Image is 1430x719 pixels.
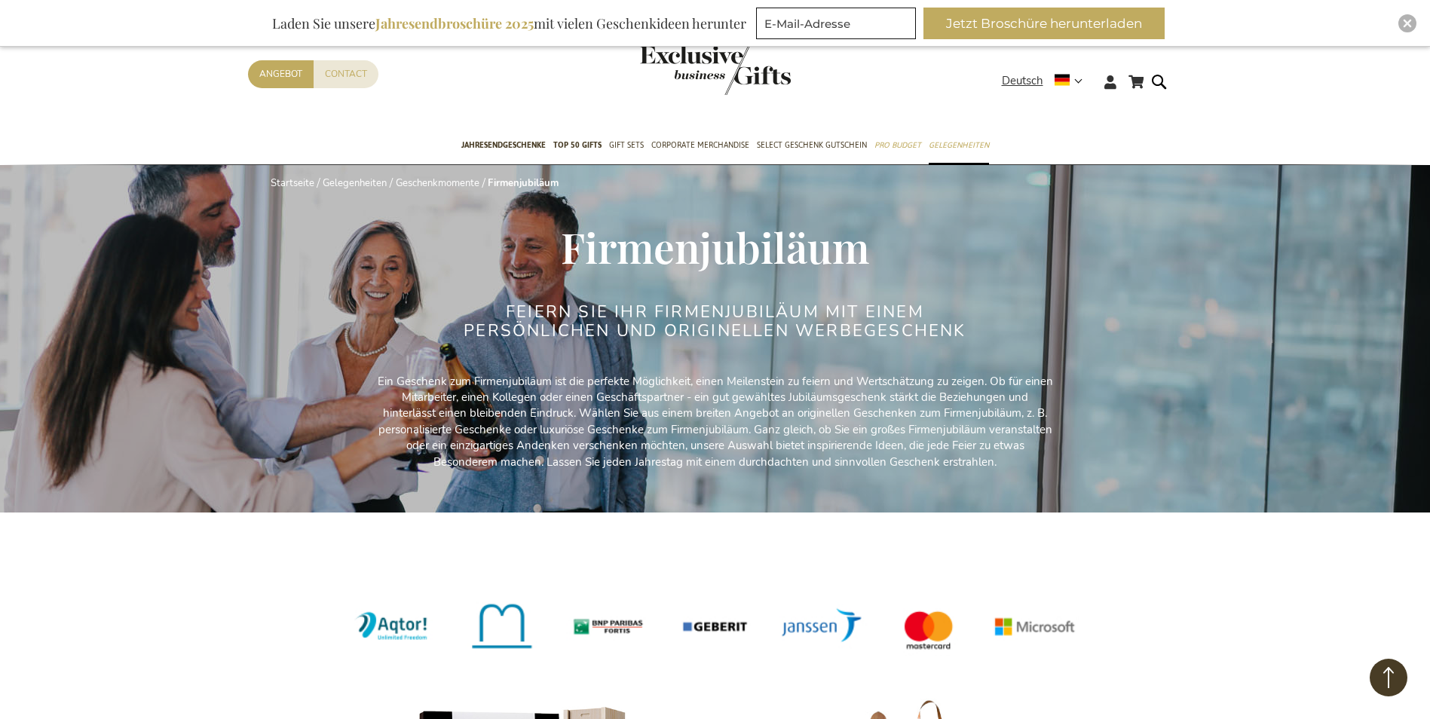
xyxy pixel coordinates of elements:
button: Jetzt Broschüre herunterladen [923,8,1165,39]
div: Close [1398,14,1416,32]
span: TOP 50 Gifts [553,137,602,153]
a: Geschenkmomente [396,176,479,190]
img: Close [1403,19,1412,28]
input: E-Mail-Adresse [756,8,916,39]
b: Jahresendbroschüre 2025 [375,14,534,32]
span: Corporate Merchandise [651,137,749,153]
a: Gelegenheiten [323,176,387,190]
span: Gelegenheiten [929,137,989,153]
span: Deutsch [1002,72,1043,90]
a: Contact [314,60,378,88]
a: store logo [640,45,715,95]
span: Select Geschenk Gutschein [757,137,867,153]
span: Pro Budget [874,137,921,153]
a: Angebot [248,60,314,88]
span: Firmenjubiläum [561,219,869,274]
img: Exclusive Business gifts logo [640,45,791,95]
div: Deutsch [1002,72,1092,90]
form: marketing offers and promotions [756,8,920,44]
div: Laden Sie unsere mit vielen Geschenkideen herunter [265,8,753,39]
span: Jahresendgeschenke [461,137,546,153]
span: Gift Sets [609,137,644,153]
p: Ein Geschenk zum Firmenjubiläum ist die perfekte Möglichkeit, einen Meilenstein zu feiern und Wer... [376,374,1055,471]
a: Startseite [271,176,314,190]
strong: Firmenjubiläum [488,176,559,190]
h2: FEIERN SIE IHR FIRMENJUBILÄUM MIT EINEM PERSÖNLICHEN UND ORIGINELLEN WERBEGESCHENK [433,303,998,339]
